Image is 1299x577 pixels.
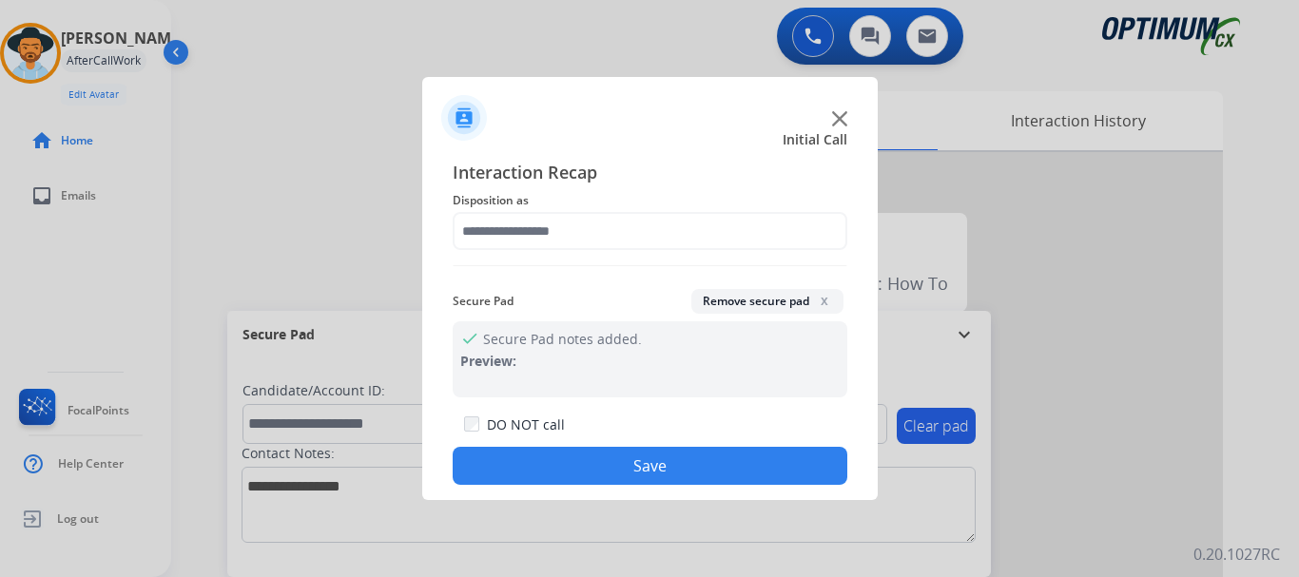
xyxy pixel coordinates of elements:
span: Disposition as [453,189,847,212]
button: Save [453,447,847,485]
span: Initial Call [783,130,847,149]
label: DO NOT call [487,415,565,434]
img: contactIcon [441,95,487,141]
span: x [817,293,832,308]
span: Secure Pad [453,290,514,313]
span: Interaction Recap [453,159,847,189]
img: contact-recap-line.svg [453,265,847,266]
p: 0.20.1027RC [1193,543,1280,566]
mat-icon: check [460,329,475,344]
div: Secure Pad notes added. [453,321,847,397]
span: Preview: [460,352,516,370]
button: Remove secure padx [691,289,843,314]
